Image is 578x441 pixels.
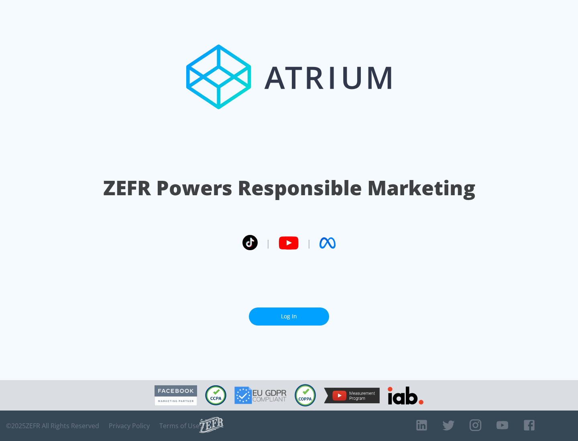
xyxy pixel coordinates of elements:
span: © 2025 ZEFR All Rights Reserved [6,422,99,430]
span: | [266,237,271,249]
a: Privacy Policy [109,422,150,430]
img: Facebook Marketing Partner [155,385,197,406]
a: Log In [249,307,329,326]
a: Terms of Use [159,422,199,430]
h1: ZEFR Powers Responsible Marketing [103,174,475,202]
img: IAB [388,386,423,405]
img: CCPA Compliant [205,385,226,405]
img: YouTube Measurement Program [324,388,380,403]
span: | [307,237,311,249]
img: COPPA Compliant [295,384,316,407]
img: GDPR Compliant [234,386,287,404]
